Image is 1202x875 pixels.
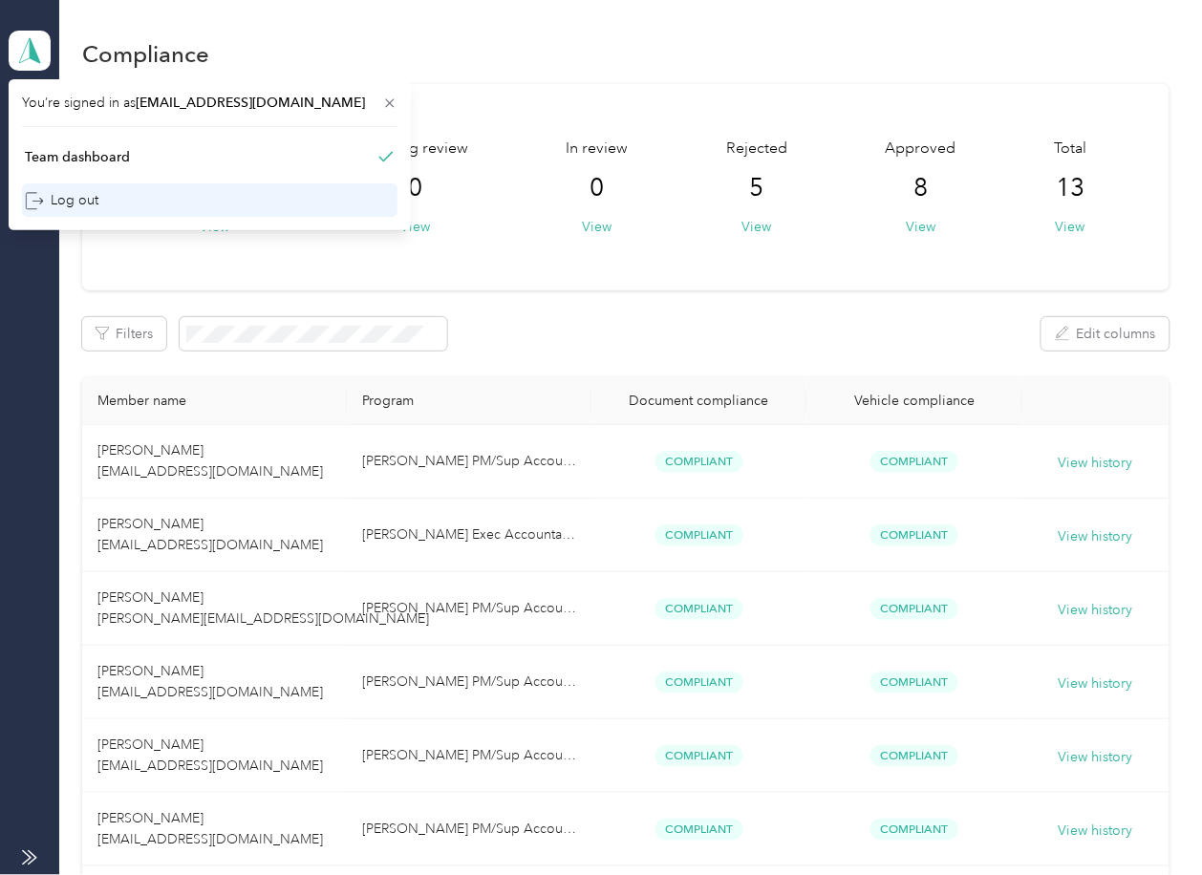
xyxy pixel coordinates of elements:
[362,138,468,160] span: Pending review
[1054,138,1086,160] span: Total
[408,173,422,203] span: 0
[82,44,209,64] h1: Compliance
[97,442,323,480] span: [PERSON_NAME] [EMAIL_ADDRESS][DOMAIN_NAME]
[870,451,958,473] span: Compliant
[870,672,958,694] span: Compliant
[870,524,958,546] span: Compliant
[1059,747,1133,768] button: View history
[347,646,591,719] td: Shaeffer PM/Sup Accountable Plan 2023
[1059,600,1133,621] button: View history
[655,819,743,841] span: Compliant
[1056,173,1084,203] span: 13
[886,138,956,160] span: Approved
[1041,317,1170,351] button: Edit columns
[25,147,130,167] div: Team dashboard
[906,217,935,237] button: View
[750,173,764,203] span: 5
[870,598,958,620] span: Compliant
[655,672,743,694] span: Compliant
[400,217,430,237] button: View
[97,663,323,700] span: [PERSON_NAME] [EMAIL_ADDRESS][DOMAIN_NAME]
[97,589,429,627] span: [PERSON_NAME] [PERSON_NAME][EMAIL_ADDRESS][DOMAIN_NAME]
[1059,453,1133,474] button: View history
[655,524,743,546] span: Compliant
[347,377,591,425] th: Program
[607,393,791,409] div: Document compliance
[97,736,323,774] span: [PERSON_NAME] [EMAIL_ADDRESS][DOMAIN_NAME]
[1095,768,1202,875] iframe: Everlance-gr Chat Button Frame
[136,95,365,111] span: [EMAIL_ADDRESS][DOMAIN_NAME]
[25,190,98,210] div: Log out
[1056,217,1085,237] button: View
[913,173,928,203] span: 8
[347,425,591,499] td: Shaeffer PM/Sup Accountable Plan 2023
[822,393,1006,409] div: Vehicle compliance
[22,93,397,113] span: You’re signed in as
[1059,673,1133,694] button: View history
[1059,526,1133,547] button: View history
[97,810,323,847] span: [PERSON_NAME] [EMAIL_ADDRESS][DOMAIN_NAME]
[347,793,591,866] td: Shaeffer PM/Sup Accountable Plan 2023
[655,598,743,620] span: Compliant
[655,745,743,767] span: Compliant
[742,217,772,237] button: View
[726,138,787,160] span: Rejected
[82,317,166,351] button: Filters
[655,451,743,473] span: Compliant
[347,719,591,793] td: Shaeffer PM/Sup Accountable Plan 2023
[1059,821,1133,842] button: View history
[870,745,958,767] span: Compliant
[347,572,591,646] td: Shaeffer PM/Sup Accountable Plan 2023
[583,217,612,237] button: View
[97,516,323,553] span: [PERSON_NAME] [EMAIL_ADDRESS][DOMAIN_NAME]
[82,377,347,425] th: Member name
[567,138,629,160] span: In review
[590,173,605,203] span: 0
[870,819,958,841] span: Compliant
[347,499,591,572] td: Shaeffer Exec Accountable Plan 2023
